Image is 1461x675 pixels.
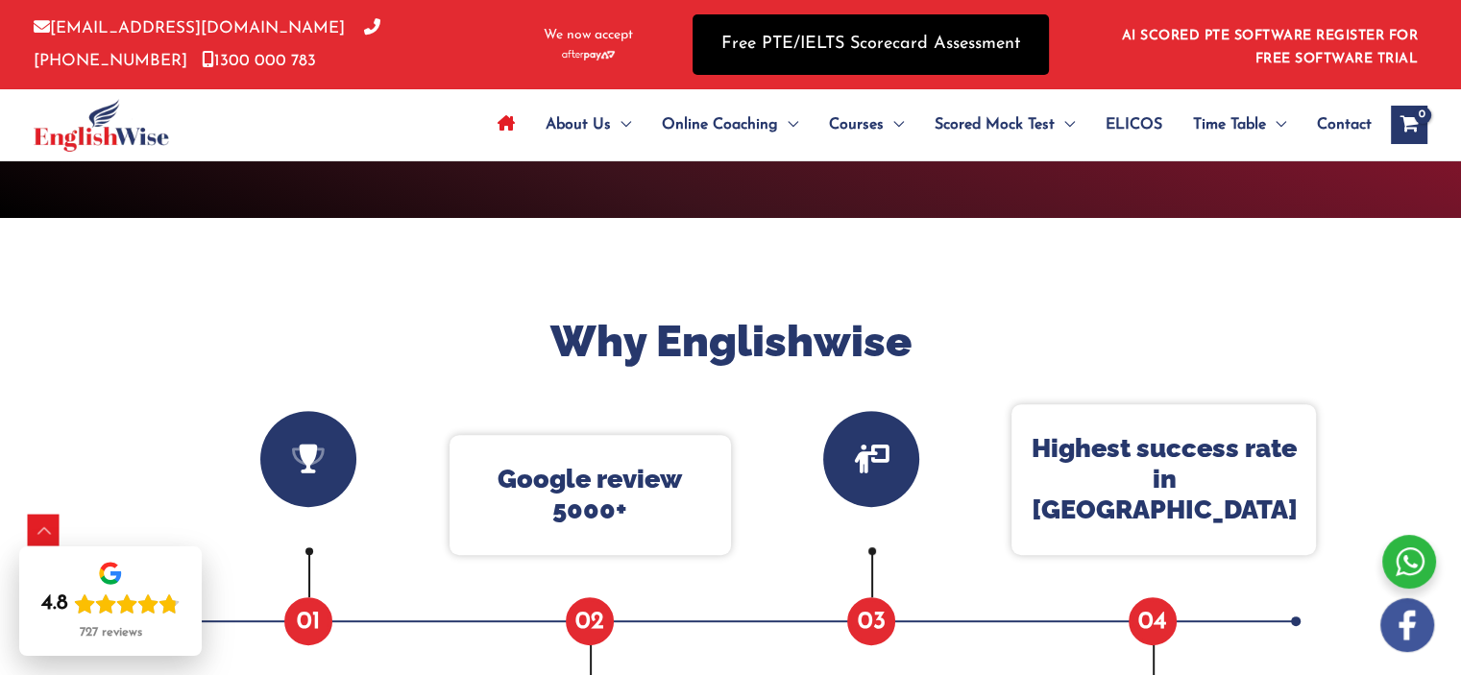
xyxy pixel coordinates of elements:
a: Time TableMenu Toggle [1178,91,1302,158]
p: Google review 5000+ [469,464,712,526]
span: 04 [1129,597,1177,645]
div: Rating: 4.8 out of 5 [41,591,180,617]
a: Free PTE/IELTS Scorecard Assessment [693,14,1049,75]
a: 1300 000 783 [202,53,316,69]
span: Contact [1317,91,1372,158]
a: Scored Mock TestMenu Toggle [919,91,1090,158]
img: Afterpay-Logo [562,50,615,60]
span: Menu Toggle [1266,91,1286,158]
span: Time Table [1193,91,1266,158]
span: ELICOS [1106,91,1162,158]
span: Scored Mock Test [935,91,1055,158]
a: [PHONE_NUMBER] [34,20,380,68]
a: Online CoachingMenu Toggle [646,91,814,158]
span: 03 [847,597,895,645]
a: ELICOS [1090,91,1178,158]
div: 727 reviews [80,625,142,640]
a: View Shopping Cart, empty [1391,106,1427,144]
img: cropped-ew-logo [34,99,169,152]
span: Menu Toggle [611,91,631,158]
p: Highest success rate in [GEOGRAPHIC_DATA] [1031,433,1297,526]
span: 02 [566,597,614,645]
span: Menu Toggle [1055,91,1075,158]
span: We now accept [544,26,633,45]
h2: Why Englishwise [155,314,1307,371]
a: CoursesMenu Toggle [814,91,919,158]
a: About UsMenu Toggle [530,91,646,158]
a: Contact [1302,91,1372,158]
a: [EMAIL_ADDRESS][DOMAIN_NAME] [34,20,345,36]
a: AI SCORED PTE SOFTWARE REGISTER FOR FREE SOFTWARE TRIAL [1122,29,1419,66]
span: About Us [546,91,611,158]
span: 01 [284,597,332,645]
div: 4.8 [41,591,68,617]
aside: Header Widget 1 [1110,13,1427,76]
span: Menu Toggle [778,91,798,158]
nav: Site Navigation: Main Menu [482,91,1372,158]
span: Menu Toggle [884,91,904,158]
span: Courses [829,91,884,158]
span: Online Coaching [662,91,778,158]
img: white-facebook.png [1380,598,1434,652]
